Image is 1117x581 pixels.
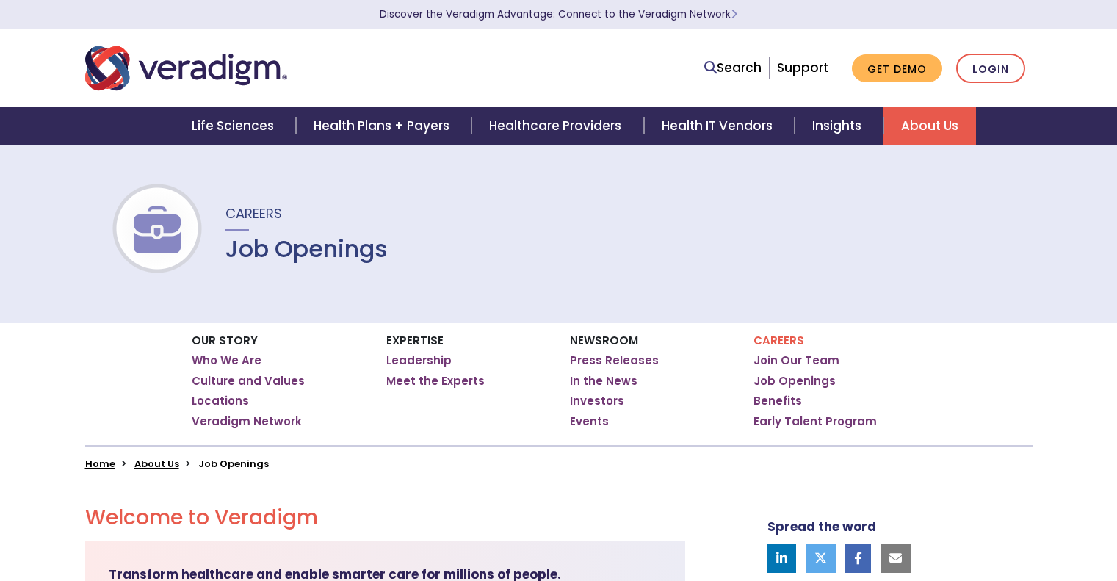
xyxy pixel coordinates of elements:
[192,374,305,389] a: Culture and Values
[767,518,876,535] strong: Spread the word
[296,107,471,145] a: Health Plans + Payers
[704,58,762,78] a: Search
[174,107,296,145] a: Life Sciences
[386,374,485,389] a: Meet the Experts
[192,414,302,429] a: Veradigm Network
[85,457,115,471] a: Home
[852,54,942,83] a: Get Demo
[795,107,883,145] a: Insights
[644,107,795,145] a: Health IT Vendors
[192,353,261,368] a: Who We Are
[225,204,282,223] span: Careers
[386,353,452,368] a: Leadership
[753,374,836,389] a: Job Openings
[570,374,637,389] a: In the News
[753,414,877,429] a: Early Talent Program
[380,7,737,21] a: Discover the Veradigm Advantage: Connect to the Veradigm NetworkLearn More
[753,353,839,368] a: Join Our Team
[85,44,287,93] img: Veradigm logo
[134,457,179,471] a: About Us
[731,7,737,21] span: Learn More
[777,59,828,76] a: Support
[570,353,659,368] a: Press Releases
[192,394,249,408] a: Locations
[956,54,1025,84] a: Login
[85,505,685,530] h2: Welcome to Veradigm
[753,394,802,408] a: Benefits
[225,235,388,263] h1: Job Openings
[570,414,609,429] a: Events
[883,107,976,145] a: About Us
[570,394,624,408] a: Investors
[471,107,643,145] a: Healthcare Providers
